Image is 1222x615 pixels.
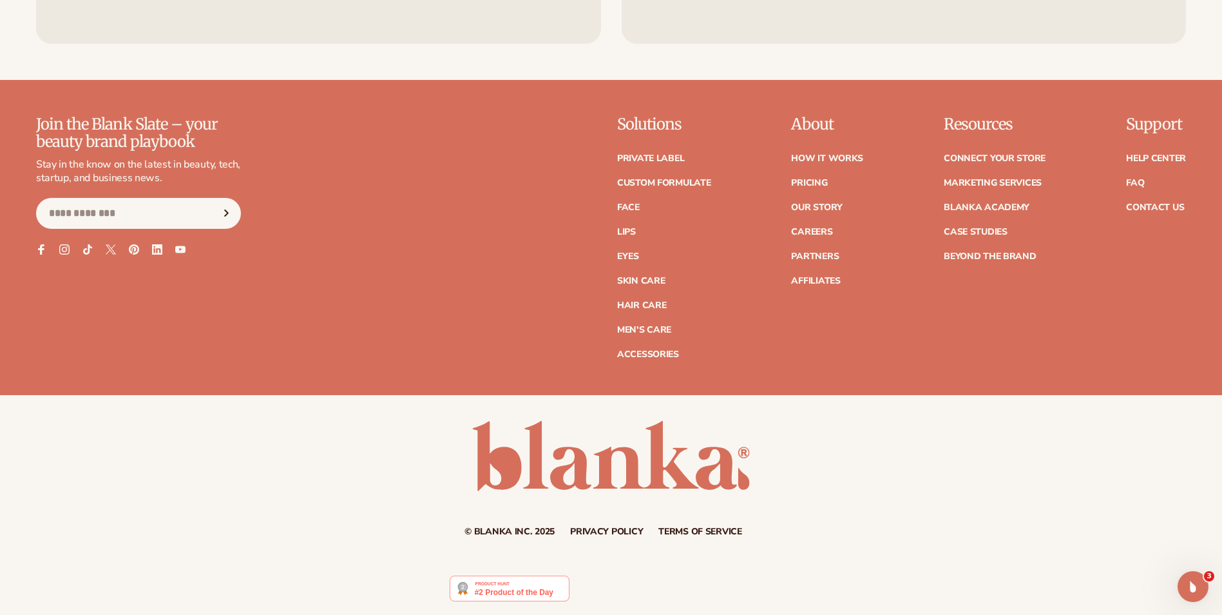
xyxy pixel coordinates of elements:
[791,228,832,237] a: Careers
[617,252,639,261] a: Eyes
[617,350,679,359] a: Accessories
[1204,571,1214,581] span: 3
[944,203,1029,212] a: Blanka Academy
[617,277,665,286] a: Skin Care
[450,576,569,601] img: Blanka - Start a beauty or cosmetic line in under 5 minutes | Product Hunt
[617,301,666,310] a: Hair Care
[1126,203,1184,212] a: Contact Us
[791,252,839,261] a: Partners
[1178,571,1208,602] iframe: Intercom live chat
[1126,116,1186,133] p: Support
[36,158,241,185] p: Stay in the know on the latest in beauty, tech, startup, and business news.
[791,179,827,188] a: Pricing
[36,116,241,150] p: Join the Blank Slate – your beauty brand playbook
[617,179,711,188] a: Custom formulate
[570,527,643,536] a: Privacy policy
[791,154,863,163] a: How It Works
[944,252,1036,261] a: Beyond the brand
[944,116,1045,133] p: Resources
[944,154,1045,163] a: Connect your store
[617,326,671,335] a: Men's Care
[212,198,240,229] button: Subscribe
[617,116,711,133] p: Solutions
[944,228,1007,237] a: Case Studies
[658,527,742,536] a: Terms of service
[791,203,842,212] a: Our Story
[944,179,1042,188] a: Marketing services
[791,277,840,286] a: Affiliates
[791,116,863,133] p: About
[1126,154,1186,163] a: Help Center
[617,154,684,163] a: Private label
[617,228,636,237] a: Lips
[1126,179,1144,188] a: FAQ
[464,525,555,538] small: © Blanka Inc. 2025
[617,203,640,212] a: Face
[579,575,772,609] iframe: Customer reviews powered by Trustpilot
